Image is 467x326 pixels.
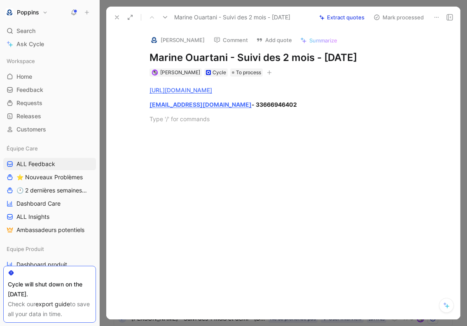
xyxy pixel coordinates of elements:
[7,144,38,152] span: Équipe Care
[160,69,200,75] span: [PERSON_NAME]
[297,35,341,46] button: Summarize
[174,12,290,22] span: Marine Ouartani - Suivi des 2 mois - [DATE]
[16,186,87,195] span: 🕐 2 dernières semaines - Occurences
[35,300,70,307] a: export guide
[149,87,212,94] a: [URL][DOMAIN_NAME]
[210,34,252,46] button: Comment
[370,12,427,23] button: Mark processed
[3,142,96,155] div: Équipe Care
[3,7,50,18] button: PoppinsPoppins
[3,55,96,67] div: Workspace
[3,70,96,83] a: Home
[16,260,67,269] span: Dashboard produit
[230,68,263,77] div: To process
[3,158,96,170] a: ALL Feedback
[152,70,157,75] img: avatar
[3,84,96,96] a: Feedback
[5,8,14,16] img: Poppins
[212,68,226,77] div: Cycle
[16,125,46,134] span: Customers
[16,73,32,81] span: Home
[149,101,252,108] a: [EMAIL_ADDRESS][DOMAIN_NAME]
[7,57,35,65] span: Workspace
[16,160,55,168] span: ALL Feedback
[309,37,337,44] span: Summarize
[16,39,44,49] span: Ask Cycle
[8,299,91,319] div: Check our to save all your data in time.
[3,224,96,236] a: Ambassadeurs potentiels
[16,199,61,208] span: Dashboard Care
[3,243,96,255] div: Equipe Produit
[3,197,96,210] a: Dashboard Care
[236,68,261,77] span: To process
[146,34,208,46] button: logo[PERSON_NAME]
[315,12,368,23] button: Extract quotes
[252,101,297,108] strong: - 33666946402
[3,258,96,271] a: Dashboard produit
[3,97,96,109] a: Requests
[16,99,42,107] span: Requests
[3,142,96,236] div: Équipe CareALL Feedback⭐ Nouveaux Problèmes🕐 2 dernières semaines - OccurencesDashboard CareALL I...
[16,226,84,234] span: Ambassadeurs potentiels
[3,25,96,37] div: Search
[3,123,96,136] a: Customers
[16,112,41,120] span: Releases
[150,36,158,44] img: logo
[17,9,39,16] h1: Poppins
[16,26,35,36] span: Search
[3,110,96,122] a: Releases
[149,51,434,64] h1: Marine Ouartani - Suivi des 2 mois - [DATE]
[16,173,83,181] span: ⭐ Nouveaux Problèmes
[8,279,91,299] div: Cycle will shut down on the [DATE].
[3,38,96,50] a: Ask Cycle
[3,211,96,223] a: ALL Insights
[3,171,96,183] a: ⭐ Nouveaux Problèmes
[16,213,49,221] span: ALL Insights
[252,34,296,46] button: Add quote
[7,245,44,253] span: Equipe Produit
[16,86,43,94] span: Feedback
[3,184,96,197] a: 🕐 2 dernières semaines - Occurences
